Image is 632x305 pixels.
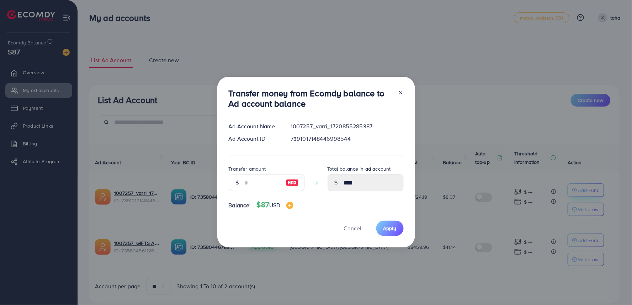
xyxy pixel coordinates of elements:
[602,273,627,300] iframe: Chat
[344,224,362,232] span: Cancel
[328,165,391,172] label: Total balance in ad account
[257,200,293,209] h4: $87
[376,221,404,236] button: Apply
[223,135,285,143] div: Ad Account ID
[269,201,280,209] span: USD
[286,202,293,209] img: image
[383,225,397,232] span: Apply
[285,122,409,130] div: 1007257_varri_1720855285387
[229,201,251,209] span: Balance:
[286,178,299,187] img: image
[285,135,409,143] div: 7391017148446998544
[229,165,266,172] label: Transfer amount
[229,88,392,109] h3: Transfer money from Ecomdy balance to Ad account balance
[335,221,371,236] button: Cancel
[223,122,285,130] div: Ad Account Name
